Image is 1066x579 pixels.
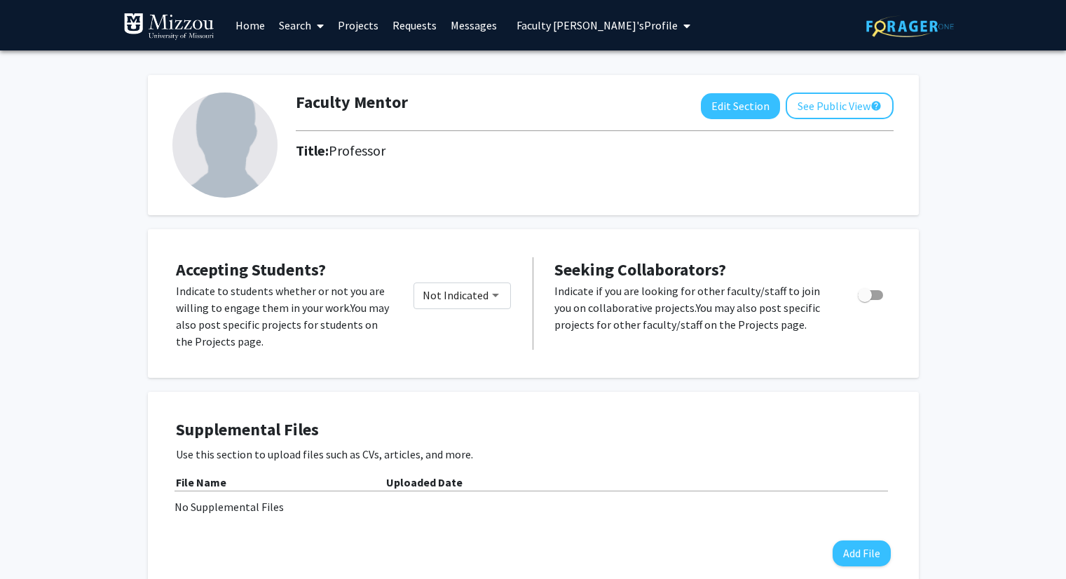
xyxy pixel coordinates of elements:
button: See Public View [786,93,894,119]
span: Accepting Students? [176,259,326,280]
a: Requests [385,1,444,50]
img: University of Missouri Logo [123,13,214,41]
button: Edit Section [701,93,780,119]
button: Add File [833,540,891,566]
mat-select: Would you like to permit student requests? [414,282,512,309]
span: Seeking Collaborators? [554,259,726,280]
p: Use this section to upload files such as CVs, articles, and more. [176,446,891,463]
mat-icon: help [870,97,882,114]
span: Not Indicated [423,288,488,302]
p: Indicate to students whether or not you are willing to engage them in your work. You may also pos... [176,282,392,350]
span: Professor [329,142,385,159]
h4: Supplemental Files [176,420,891,440]
p: Indicate if you are looking for other faculty/staff to join you on collaborative projects. You ma... [554,282,831,333]
span: Faculty [PERSON_NAME]'s Profile [517,18,678,32]
h2: Title: [296,142,385,159]
b: Uploaded Date [386,475,463,489]
a: Home [228,1,272,50]
div: Toggle [852,282,891,304]
iframe: Chat [11,516,60,568]
img: Profile Picture [172,93,278,198]
b: File Name [176,475,226,489]
div: Toggle [414,282,512,309]
h1: Faculty Mentor [296,93,408,113]
div: No Supplemental Files [175,498,892,515]
a: Messages [444,1,504,50]
img: ForagerOne Logo [866,15,954,37]
a: Projects [331,1,385,50]
a: Search [272,1,331,50]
